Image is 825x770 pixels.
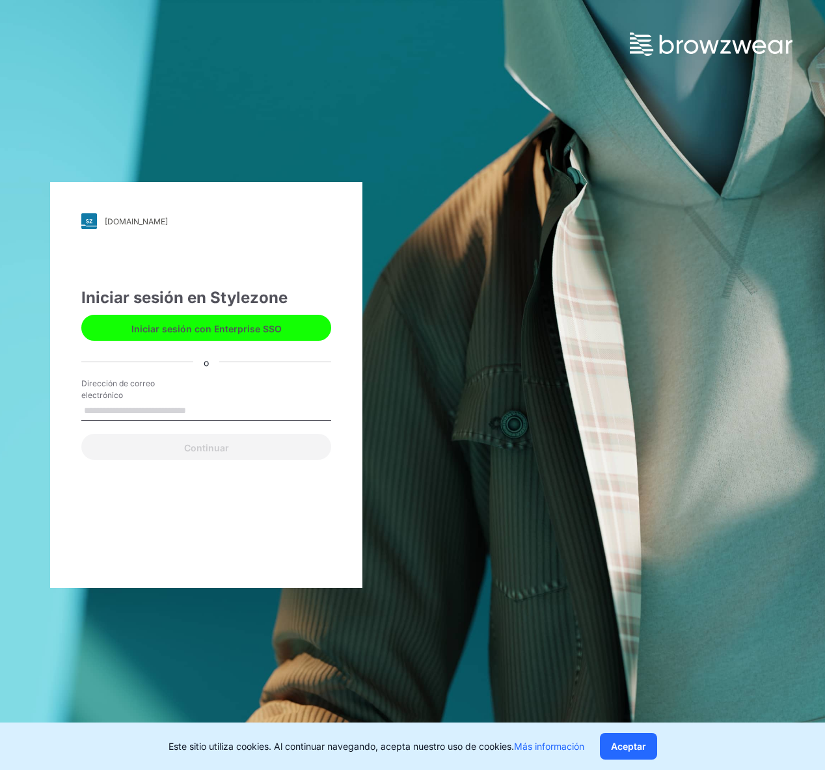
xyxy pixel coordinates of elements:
[131,323,282,334] font: Iniciar sesión con Enterprise SSO
[81,213,97,229] img: svg+xml;base64,PHN2ZyB3aWR0aD0iMjgiIGhlaWdodD0iMjgiIHZpZXdCb3g9IjAgMCAyOCAyOCIgZmlsbD0ibm9uZSIgeG...
[81,288,288,307] font: Iniciar sesión en Stylezone
[514,741,584,752] a: Más información
[600,733,657,760] button: Aceptar
[81,315,331,341] button: Iniciar sesión con Enterprise SSO
[81,378,155,400] font: Dirección de correo electrónico
[611,741,646,752] font: Aceptar
[630,33,792,56] img: browzwear-logo.73288ffb.svg
[204,356,209,367] font: o
[169,741,514,752] font: Este sitio utiliza cookies. Al continuar navegando, acepta nuestro uso de cookies.
[105,217,168,226] font: [DOMAIN_NAME]
[81,213,331,229] a: [DOMAIN_NAME]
